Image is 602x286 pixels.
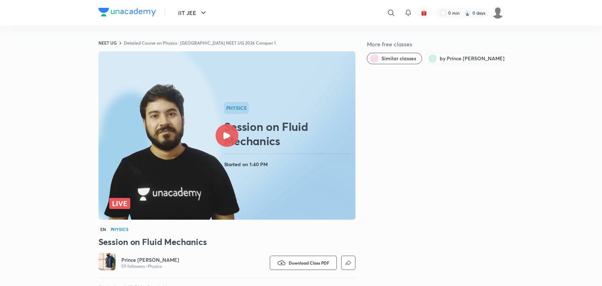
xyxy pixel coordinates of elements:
[98,8,156,16] img: Company Logo
[98,40,117,46] a: NEET UG
[224,119,353,148] h2: Session on Fluid Mechanics
[98,253,116,272] a: Avatar
[440,55,505,62] span: by Prince Shukla
[124,40,276,46] a: Detailed Course on Physics : [GEOGRAPHIC_DATA] NEET UG 2026 Conquer 1
[381,55,416,62] span: Similar classes
[98,253,116,270] img: Avatar
[367,40,504,48] h5: More free classes
[98,225,108,233] span: EN
[421,10,427,16] img: avatar
[367,53,422,64] button: Similar classes
[418,7,430,19] button: avatar
[289,260,329,266] span: Download Class PDF
[121,256,179,264] a: Prince [PERSON_NAME]
[174,6,212,20] button: IIT JEE
[492,7,504,19] img: Sudipta Bose
[464,9,471,16] img: streak
[98,236,355,247] h3: Session on Fluid Mechanics
[425,53,511,64] button: by Prince Shukla
[224,160,353,169] h4: Started on 1:40 PM
[111,227,129,231] h4: Physics
[121,264,179,269] p: 59 followers • Physics
[98,8,156,18] a: Company Logo
[270,256,337,270] button: Download Class PDF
